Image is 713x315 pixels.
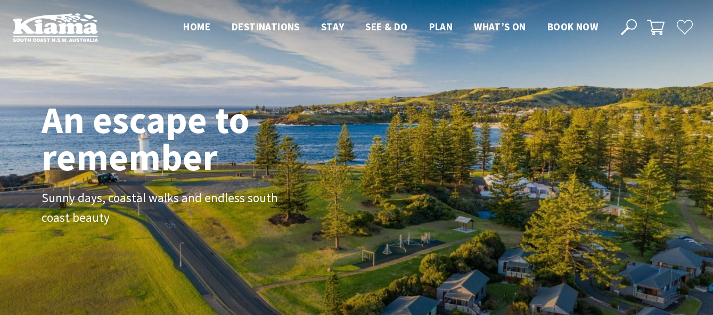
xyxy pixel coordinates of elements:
span: See & Do [365,20,407,33]
span: Home [183,20,210,33]
img: Kiama Logo [13,13,98,42]
span: Plan [429,20,453,33]
span: What’s On [474,20,526,33]
h1: An escape to remember [42,101,334,176]
nav: Main Menu [173,19,609,36]
span: Stay [321,20,345,33]
span: Destinations [232,20,300,33]
span: Book now [547,20,598,33]
p: Sunny days, coastal walks and endless south coast beauty [42,188,281,228]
